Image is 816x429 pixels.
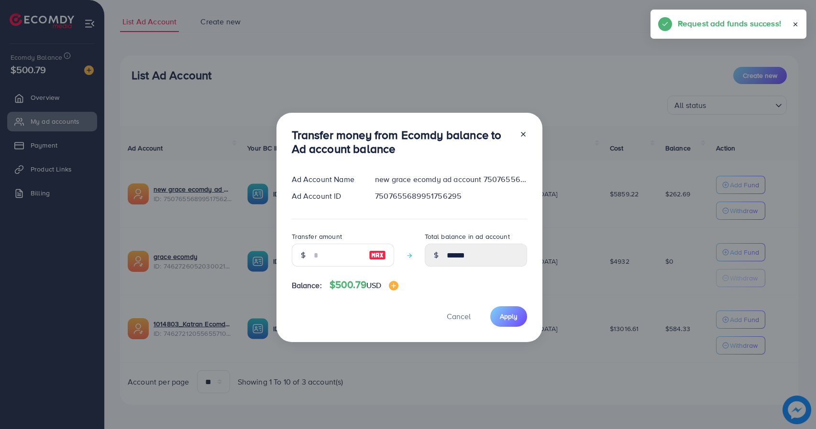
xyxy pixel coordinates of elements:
span: Apply [500,311,518,321]
div: 7507655689951756295 [367,191,534,202]
label: Total balance in ad account [425,232,510,241]
div: Ad Account Name [284,174,368,185]
img: image [389,281,398,290]
img: image [369,249,386,261]
span: Cancel [447,311,471,322]
button: Apply [490,306,527,327]
div: Ad Account ID [284,191,368,202]
div: new grace ecomdy ad account 7507655689951756295 [367,174,534,185]
span: Balance: [292,280,322,291]
h5: Request add funds success! [678,17,781,30]
span: USD [366,280,381,290]
label: Transfer amount [292,232,342,241]
button: Cancel [435,306,483,327]
h3: Transfer money from Ecomdy balance to Ad account balance [292,128,512,156]
h4: $500.79 [330,279,399,291]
